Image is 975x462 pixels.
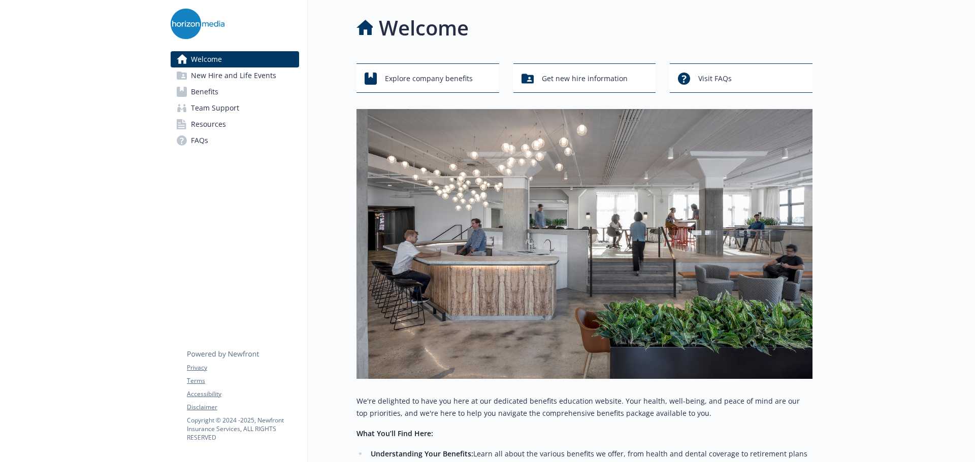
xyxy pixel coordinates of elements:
button: Visit FAQs [670,63,812,93]
a: New Hire and Life Events [171,67,299,84]
span: Visit FAQs [698,69,732,88]
a: Benefits [171,84,299,100]
span: Explore company benefits [385,69,473,88]
span: Resources [191,116,226,132]
button: Explore company benefits [356,63,499,93]
p: We're delighted to have you here at our dedicated benefits education website. Your health, well-b... [356,395,812,419]
button: Get new hire information [513,63,656,93]
span: FAQs [191,132,208,149]
span: Benefits [191,84,218,100]
a: Team Support [171,100,299,116]
a: Terms [187,376,299,385]
h1: Welcome [379,13,469,43]
span: Team Support [191,100,239,116]
a: Privacy [187,363,299,372]
p: Copyright © 2024 - 2025 , Newfront Insurance Services, ALL RIGHTS RESERVED [187,416,299,442]
a: Welcome [171,51,299,67]
img: overview page banner [356,109,812,379]
span: New Hire and Life Events [191,67,276,84]
strong: Understanding Your Benefits: [371,449,473,458]
a: Resources [171,116,299,132]
strong: What You’ll Find Here: [356,429,433,438]
span: Welcome [191,51,222,67]
a: Accessibility [187,389,299,399]
a: FAQs [171,132,299,149]
a: Disclaimer [187,403,299,412]
span: Get new hire information [542,69,628,88]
